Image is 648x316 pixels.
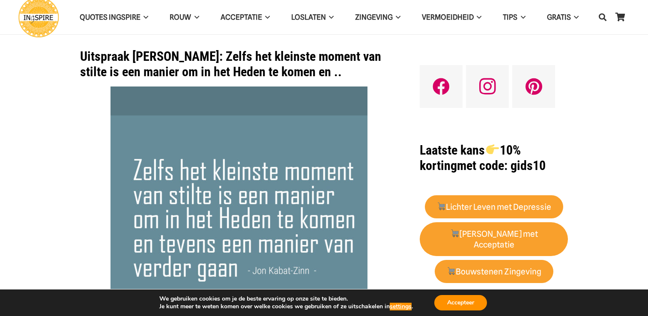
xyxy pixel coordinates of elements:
a: AcceptatieAcceptatie Menu [210,6,281,28]
img: 👉 [486,143,499,156]
a: 🛒Lichter Leven met Depressie [425,195,563,219]
span: VERMOEIDHEID [422,13,474,21]
a: QUOTES INGSPIREQUOTES INGSPIRE Menu [69,6,159,28]
img: 🛒 [437,202,445,210]
a: TIPSTIPS Menu [492,6,536,28]
span: Loslaten [291,13,326,21]
strong: Lichter Leven met Depressie [437,202,552,212]
span: Zingeving [355,13,393,21]
span: Loslaten Menu [326,6,334,28]
a: ZingevingZingeving Menu [344,6,411,28]
a: GRATISGRATIS Menu [536,6,589,28]
span: GRATIS [547,13,571,21]
h1: Uitspraak [PERSON_NAME]: Zelfs het kleinste moment van stilte is een manier om in het Heden te ko... [80,49,398,80]
strong: Bouwstenen Zingeving [447,267,542,277]
button: Accepteer [434,295,487,310]
img: 🛒 [447,267,455,275]
p: We gebruiken cookies om je de beste ervaring op onze site te bieden. [159,295,413,303]
button: settings [390,303,412,310]
p: Je kunt meer te weten komen over welke cookies we gebruiken of ze uitschakelen in . [159,303,413,310]
a: ROUWROUW Menu [159,6,209,28]
span: ROUW Menu [191,6,199,28]
h1: met code: gids10 [420,143,568,173]
a: 🛒[PERSON_NAME] met Acceptatie [420,222,568,256]
span: ROUW [170,13,191,21]
span: Zingeving Menu [393,6,400,28]
strong: Laatste kans 10% korting [420,143,520,173]
strong: [PERSON_NAME] met Acceptatie [450,229,538,250]
a: Facebook [420,65,463,108]
span: VERMOEIDHEID Menu [474,6,481,28]
span: Acceptatie [221,13,262,21]
img: 🛒 [451,229,459,237]
span: GRATIS Menu [571,6,579,28]
span: TIPS Menu [517,6,525,28]
a: 🛒Bouwstenen Zingeving [435,260,553,283]
a: Instagram [466,65,509,108]
span: QUOTES INGSPIRE Menu [140,6,148,28]
a: VERMOEIDHEIDVERMOEIDHEID Menu [411,6,492,28]
a: Zoeken [594,6,611,28]
a: Pinterest [512,65,555,108]
span: TIPS [503,13,517,21]
a: LoslatenLoslaten Menu [281,6,344,28]
span: QUOTES INGSPIRE [80,13,140,21]
span: Acceptatie Menu [262,6,270,28]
